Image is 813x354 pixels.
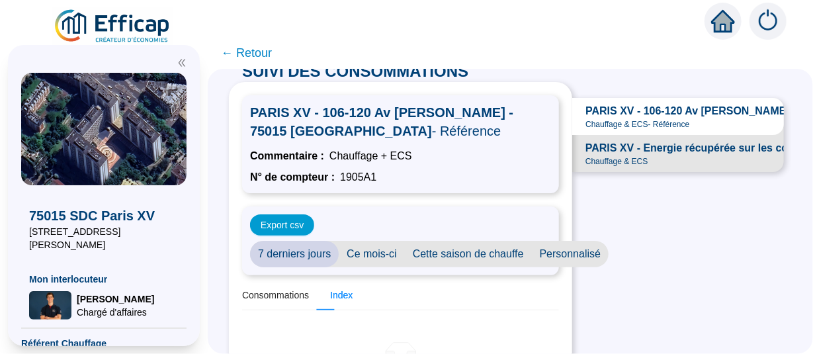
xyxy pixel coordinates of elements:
span: N° de compteur : [250,169,335,185]
span: 7 derniers jours [250,241,339,267]
span: Cette saison de chauffe [405,241,532,267]
span: 75015 SDC Paris XV [29,206,179,225]
span: Ce mois-ci [339,241,405,267]
img: alerts [749,3,787,40]
div: Consommations [242,288,309,302]
span: home [711,9,735,33]
span: Chauffage & ECS [585,156,648,167]
div: Index [330,288,353,302]
span: - Référence [432,124,501,138]
span: Chauffage + ECS [329,148,412,164]
span: Chauffage & ECS - Référence [585,119,689,130]
span: [STREET_ADDRESS][PERSON_NAME] [29,225,179,251]
img: Chargé d'affaires [29,291,71,320]
span: double-left [177,58,187,67]
span: Référent Chauffage [21,337,187,350]
span: ← Retour [221,44,272,62]
span: Chargé d'affaires [77,306,154,319]
span: Commentaire : [250,148,324,164]
span: Personnalisé [532,241,609,267]
button: Export csv [250,214,314,236]
span: 1905A1 [340,169,376,185]
img: efficap energie logo [53,8,173,45]
span: PARIS XV - 106-120 Av [PERSON_NAME] - 75015 [GEOGRAPHIC_DATA] [250,103,551,140]
span: Export csv [261,218,304,232]
span: SUIVI DES CONSOMMATIONS [229,62,482,80]
span: [PERSON_NAME] [77,292,154,306]
span: Mon interlocuteur [29,273,179,286]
